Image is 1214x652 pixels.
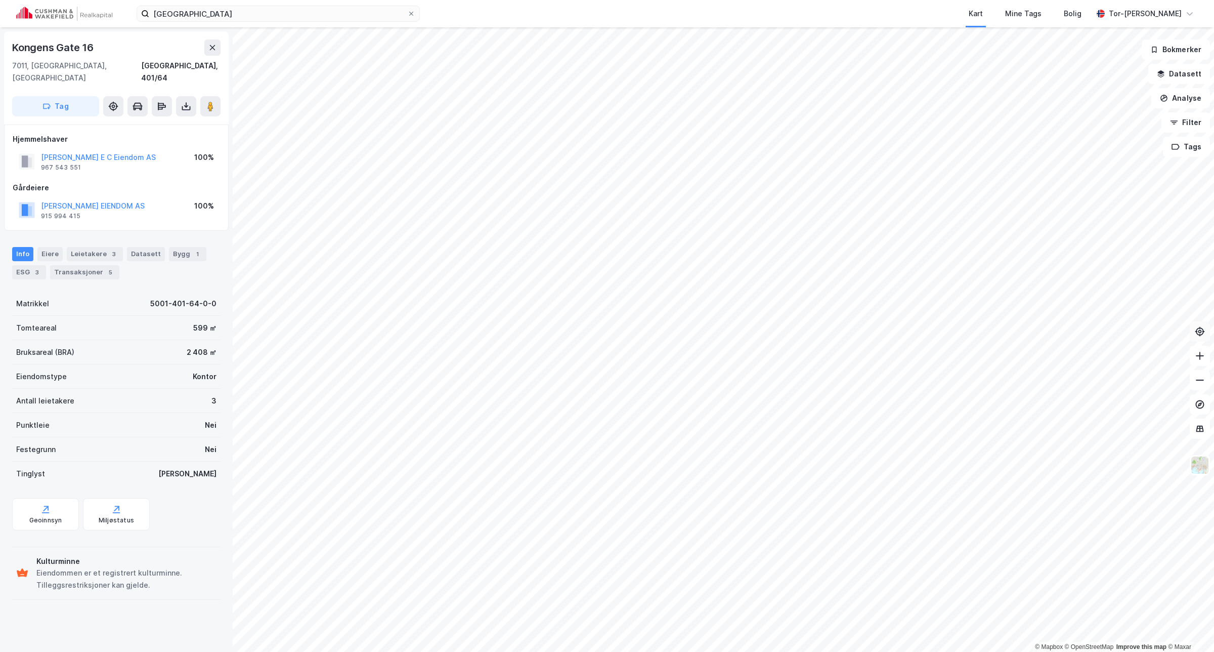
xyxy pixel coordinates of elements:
[13,133,220,145] div: Hjemmelshaver
[16,322,57,334] div: Tomteareal
[16,7,112,21] img: cushman-wakefield-realkapital-logo.202ea83816669bd177139c58696a8fa1.svg
[169,247,206,261] div: Bygg
[16,468,45,480] div: Tinglyst
[12,39,96,56] div: Kongens Gate 16
[1035,643,1063,650] a: Mapbox
[109,249,119,259] div: 3
[16,371,67,383] div: Eiendomstype
[150,298,216,310] div: 5001-401-64-0-0
[969,8,983,20] div: Kart
[12,265,46,279] div: ESG
[1109,8,1182,20] div: Tor-[PERSON_NAME]
[41,164,81,172] div: 967 543 551
[12,60,141,84] div: 7011, [GEOGRAPHIC_DATA], [GEOGRAPHIC_DATA]
[1116,643,1166,650] a: Improve this map
[67,247,123,261] div: Leietakere
[193,371,216,383] div: Kontor
[16,298,49,310] div: Matrikkel
[1142,39,1210,60] button: Bokmerker
[1005,8,1042,20] div: Mine Tags
[29,516,62,524] div: Geoinnsyn
[16,419,50,431] div: Punktleie
[1065,643,1114,650] a: OpenStreetMap
[211,395,216,407] div: 3
[1148,64,1210,84] button: Datasett
[99,516,134,524] div: Miljøstatus
[192,249,202,259] div: 1
[36,555,216,567] div: Kulturminne
[16,395,74,407] div: Antall leietakere
[141,60,221,84] div: [GEOGRAPHIC_DATA], 401/64
[1163,603,1214,652] iframe: Chat Widget
[32,267,42,277] div: 3
[105,267,115,277] div: 5
[12,247,33,261] div: Info
[12,96,99,116] button: Tag
[1161,112,1210,133] button: Filter
[149,6,407,21] input: Søk på adresse, matrikkel, gårdeiere, leietakere eller personer
[41,212,80,220] div: 915 994 415
[50,265,119,279] div: Transaksjoner
[187,346,216,358] div: 2 408 ㎡
[1163,603,1214,652] div: Kontrollprogram for chat
[16,346,74,358] div: Bruksareal (BRA)
[1190,456,1209,475] img: Z
[194,200,214,212] div: 100%
[205,443,216,456] div: Nei
[127,247,165,261] div: Datasett
[36,567,216,591] div: Eiendommen er et registrert kulturminne. Tilleggsrestriksjoner kan gjelde.
[1064,8,1081,20] div: Bolig
[16,443,56,456] div: Festegrunn
[13,182,220,194] div: Gårdeiere
[205,419,216,431] div: Nei
[194,151,214,164] div: 100%
[37,247,63,261] div: Eiere
[1151,88,1210,108] button: Analyse
[193,322,216,334] div: 599 ㎡
[1163,137,1210,157] button: Tags
[158,468,216,480] div: [PERSON_NAME]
